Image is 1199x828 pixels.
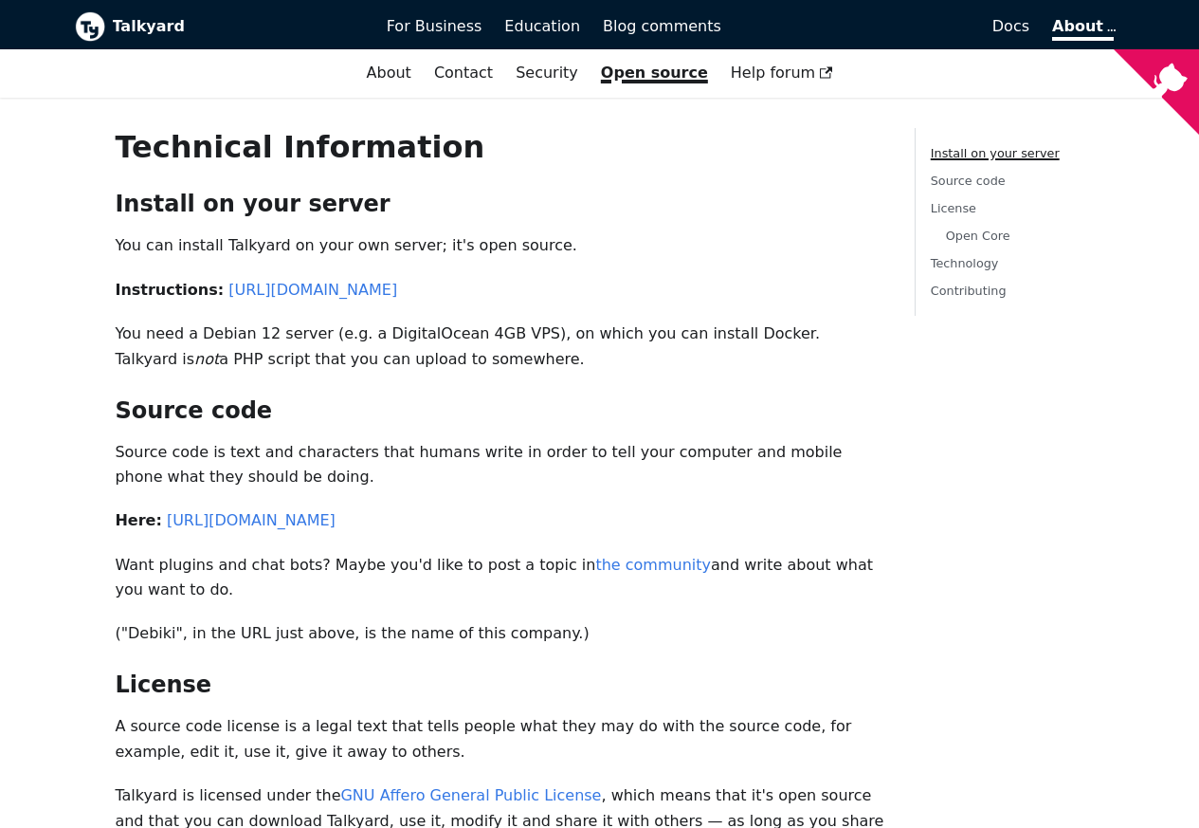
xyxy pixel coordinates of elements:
[355,57,423,89] a: About
[733,10,1041,43] a: Docs
[731,64,833,82] span: Help forum
[591,10,733,43] a: Blog comments
[931,146,1060,160] a: Install on your server
[387,17,482,35] span: For Business
[504,57,590,89] a: Security
[931,284,1007,298] a: Contributing
[115,511,161,529] strong: Here:
[115,621,883,646] p: ("Debiki", in the URL just above, is the name of this company.)
[590,57,719,89] a: Open source
[719,57,845,89] a: Help forum
[931,201,976,215] a: License
[115,671,883,699] h2: License
[115,396,883,425] h2: Source code
[992,17,1029,35] span: Docs
[931,174,1006,188] a: Source code
[115,553,883,603] p: Want plugins and chat bots? Maybe you'd like to post a topic in and write about what you want to do.
[115,128,883,166] h1: Technical Information
[595,556,711,574] a: the community
[946,229,1010,243] a: Open Core
[340,786,601,804] a: GNU Affero General Public License
[115,714,883,764] p: A source code license is a legal text that tells people what they may do with the source code, fo...
[167,511,336,529] a: [URL][DOMAIN_NAME]
[375,10,494,43] a: For Business
[603,17,721,35] span: Blog comments
[228,281,397,299] a: [URL][DOMAIN_NAME]
[115,281,224,299] strong: Instructions:
[931,256,999,270] a: Technology
[115,190,883,218] h2: Install on your server
[504,17,580,35] span: Education
[115,233,883,258] p: You can install Talkyard on your own server; it's open source.
[75,11,105,42] img: Talkyard logo
[75,11,360,42] a: Talkyard logoTalkyard
[1052,17,1113,41] a: About
[115,440,883,490] p: Source code is text and characters that humans write in order to tell your computer and mobile ph...
[113,14,360,39] b: Talkyard
[493,10,591,43] a: Education
[194,350,219,368] em: not
[115,322,883,372] p: You need a Debian 12 server (e.g. a DigitalOcean 4GB VPS), on which you can install Docker. Talky...
[423,57,504,89] a: Contact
